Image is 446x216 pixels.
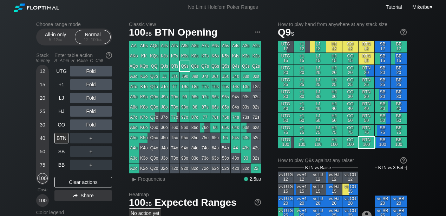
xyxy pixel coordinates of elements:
div: Q4s [231,61,241,71]
div: A5o [129,133,139,143]
div: 73s [241,112,251,122]
img: share.864f2f62.svg [73,194,78,198]
div: T9s [180,82,190,92]
div: 52o [221,163,230,173]
div: SB 20 [375,65,391,76]
div: SB 15 [375,53,391,64]
div: Q6o [149,123,159,132]
div: J6o [159,123,169,132]
div: A8o [129,102,139,112]
h2: How to play hand from anywhere at any stack size [278,21,407,27]
div: A4s [231,41,241,51]
div: K6s [210,51,220,61]
div: 83o [190,153,200,163]
div: A7o [129,112,139,122]
img: help.32db89a4.svg [400,28,407,36]
div: 100 [37,195,48,206]
div: 20 [37,93,48,103]
div: 77 [200,112,210,122]
div: SB 30 [375,89,391,100]
div: A6s [210,41,220,51]
div: ATo [129,82,139,92]
div: 83s [241,102,251,112]
div: A6o [129,123,139,132]
div: +1 25 [294,77,310,88]
div: UTG 30 [278,89,294,100]
div: QQ [149,61,159,71]
div: J3s [241,72,251,81]
div: Q4o [149,143,159,153]
div: 33 [241,153,251,163]
div: AQs [149,41,159,51]
div: HJ 75 [326,125,342,136]
div: 25 [37,106,48,117]
div: A2s [251,41,261,51]
div: 100 [37,173,48,184]
div: UTG 100 [278,137,294,148]
div: Fold [70,119,112,130]
div: BB 50 [391,113,407,124]
div: 86s [210,102,220,112]
div: 15 [37,79,48,90]
div: T7o [170,112,179,122]
div: T4s [231,82,241,92]
div: UTG 15 [278,53,294,64]
div: LJ 15 [310,53,326,64]
div: 55 [221,133,230,143]
div: UTG 12 [278,41,294,53]
div: AJs [159,41,169,51]
img: help.32db89a4.svg [254,198,262,206]
div: J2o [159,163,169,173]
span: Q9 [278,27,294,38]
div: A3o [129,153,139,163]
div: 99 [180,92,190,102]
div: 5 – 12 [41,37,70,42]
div: Fold [70,93,112,103]
div: 32s [251,153,261,163]
div: 62s [251,123,261,132]
div: BB 20 [391,65,407,76]
div: K7o [139,112,149,122]
div: K4s [231,51,241,61]
div: A9s [180,41,190,51]
div: Q9s [180,61,190,71]
div: KTo [139,82,149,92]
div: +1 75 [294,125,310,136]
div: J7o [159,112,169,122]
div: KJo [139,72,149,81]
img: ellipsis.fd386fe8.svg [254,28,262,36]
div: 82s [251,102,261,112]
div: CO 100 [342,137,358,148]
div: 12 – 100 [78,37,107,42]
div: QJo [149,72,159,81]
div: A8s [190,41,200,51]
div: HJ 30 [326,89,342,100]
div: AA [129,41,139,51]
div: LJ 25 [310,77,326,88]
div: T6s [210,82,220,92]
div: J4s [231,72,241,81]
div: JTo [159,82,169,92]
div: K6o [139,123,149,132]
div: BB [54,160,68,170]
div: Q8s [190,61,200,71]
div: 95s [221,92,230,102]
div: BTN 100 [359,137,374,148]
span: bb [58,37,62,42]
div: QJs [159,61,169,71]
div: 53s [241,133,251,143]
div: T8o [170,102,179,112]
div: HJ 15 [326,53,342,64]
div: Fold [70,79,112,90]
div: 75s [221,112,230,122]
div: ＋ [70,146,112,157]
div: +1 50 [294,113,310,124]
div: LJ 20 [310,65,326,76]
div: +1 100 [294,137,310,148]
div: 43o [231,153,241,163]
div: +1 [54,79,68,90]
div: BB 15 [391,53,407,64]
div: Q7s [200,61,210,71]
div: 12 [37,66,48,76]
div: Q6s [210,61,220,71]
